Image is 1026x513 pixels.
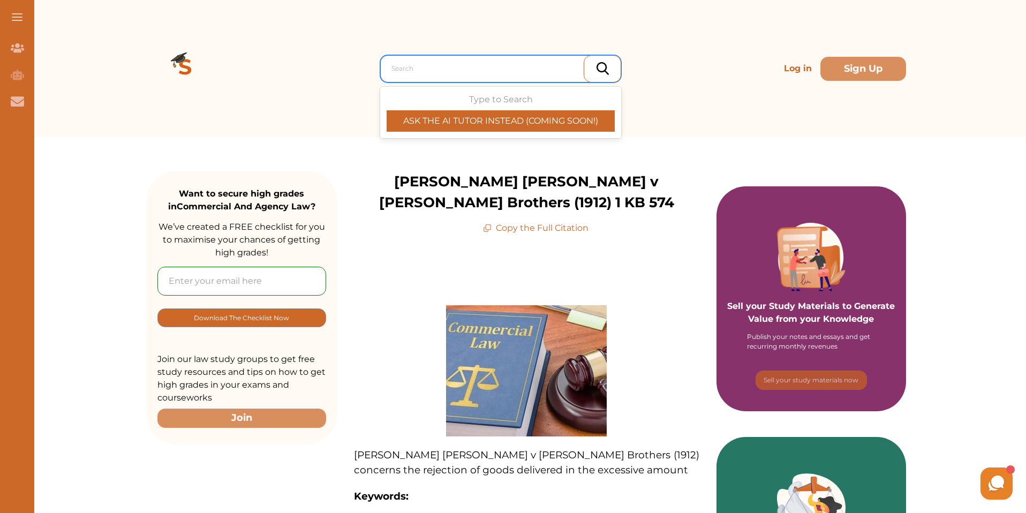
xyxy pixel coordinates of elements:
[159,222,325,258] span: We’ve created a FREE checklist for you to maximise your chances of getting high grades!
[780,58,816,79] p: Log in
[387,115,615,127] p: ASK THE AI TUTOR INSTEAD (COMING SOON!)
[387,93,615,132] div: Type to Search
[157,353,326,404] p: Join our law study groups to get free study resources and tips on how to get high grades in your ...
[978,465,1015,502] iframe: HelpCrunch
[820,57,906,81] button: Sign Up
[777,223,846,291] img: Purple card image
[483,222,589,235] p: Copy the Full Citation
[354,449,699,476] span: [PERSON_NAME] [PERSON_NAME] v [PERSON_NAME] Brothers (1912) concerns the rejection of goods deliv...
[446,305,607,436] img: Commercial-and-Agency-Law-feature-300x245.jpg
[597,62,609,75] img: search_icon
[727,270,896,326] p: Sell your Study Materials to Generate Value from your Knowledge
[764,375,858,385] p: Sell your study materials now
[157,409,326,427] button: Join
[747,332,876,351] div: Publish your notes and essays and get recurring monthly revenues
[354,490,409,502] strong: Keywords:
[756,371,867,390] button: [object Object]
[157,267,326,296] input: Enter your email here
[337,171,716,213] p: [PERSON_NAME] [PERSON_NAME] v [PERSON_NAME] Brothers (1912) 1 KB 574
[157,308,326,327] button: [object Object]
[194,312,289,324] p: Download The Checklist Now
[147,30,224,107] img: Logo
[168,188,315,212] strong: Want to secure high grades in Commercial And Agency Law ?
